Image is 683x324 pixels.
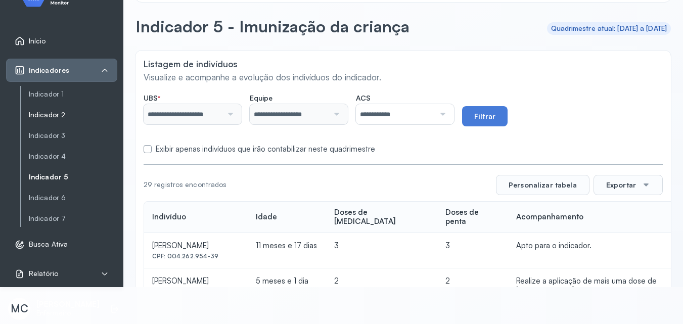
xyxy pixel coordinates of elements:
span: Busca Ativa [29,240,68,249]
div: 2 [445,276,500,286]
span: Início [29,37,46,45]
span: Relatório [29,269,58,278]
a: Indicador 6 [29,194,117,202]
button: Exportar [594,175,663,195]
a: Busca Ativa [15,240,109,250]
p: Visualize e acompanhe a evolução dos indivíduos do indicador. [144,72,663,82]
a: Indicador 4 [29,152,117,161]
a: Indicador 1 [29,88,117,101]
div: Quadrimestre atual: [DATE] a [DATE] [551,24,667,33]
div: 29 registros encontrados [144,180,226,189]
a: Indicador 4 [29,150,117,163]
p: Enfermeiro [36,309,100,317]
a: Indicador 1 [29,90,117,99]
span: ACS [356,94,371,103]
div: Doses de [MEDICAL_DATA] [334,208,430,227]
a: Indicador 6 [29,192,117,204]
div: [PERSON_NAME] [152,241,240,251]
a: Indicador 2 [29,111,117,119]
a: Indicador 5 [29,171,117,183]
span: UBS [144,94,160,103]
div: 3 [334,241,430,251]
div: 2 [334,276,430,286]
p: [PERSON_NAME] [36,300,100,309]
a: Indicador 7 [29,212,117,225]
label: Exibir apenas indivíduos que irão contabilizar neste quadrimestre [156,145,375,154]
button: Personalizar tabela [496,175,589,195]
div: [PERSON_NAME] [152,276,240,286]
div: CPF: 004.262.954-39 [152,253,240,260]
button: Filtrar [462,106,508,126]
span: Indicadores [29,66,69,75]
div: Idade [256,212,277,222]
a: Indicador 3 [29,129,117,142]
div: Acompanhamento [516,212,583,222]
a: Início [15,36,109,46]
a: Indicador 5 [29,173,117,181]
span: MC [11,302,28,315]
p: Indicador 5 - Imunização da criança [135,16,409,36]
a: Indicador 2 [29,109,117,121]
div: 5 meses e 1 dia [256,276,317,286]
div: 11 meses e 17 dias [256,241,317,251]
span: Equipe [250,94,272,103]
p: Listagem de indivíduos [144,59,663,69]
a: Indicador 7 [29,214,117,223]
div: Doses de penta [445,208,500,227]
div: Indivíduo [152,212,186,222]
div: 3 [445,241,500,251]
a: Indicador 3 [29,131,117,140]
